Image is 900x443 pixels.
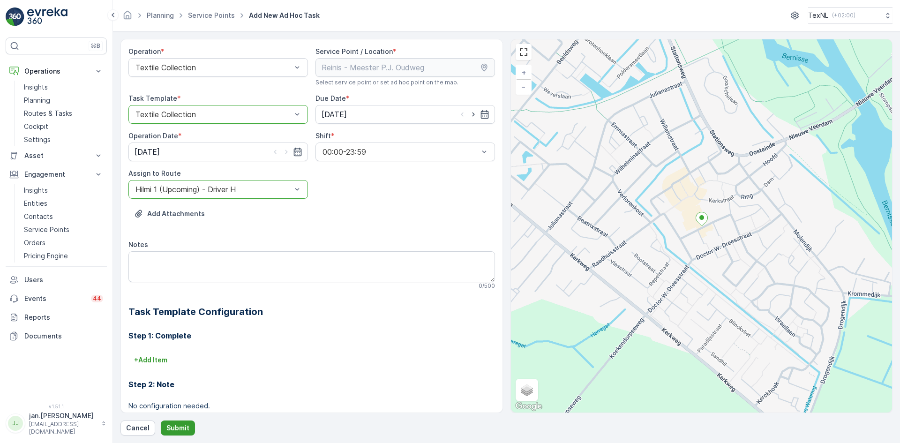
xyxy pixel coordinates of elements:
[24,109,72,118] p: Routes & Tasks
[147,11,174,19] a: Planning
[6,165,107,184] button: Engagement
[20,236,107,249] a: Orders
[20,94,107,107] a: Planning
[128,353,173,368] button: +Add Item
[517,66,531,80] a: Zoom In
[93,295,101,302] p: 44
[24,135,51,144] p: Settings
[6,327,107,345] a: Documents
[24,251,68,261] p: Pricing Engine
[6,8,24,26] img: logo
[120,420,155,435] button: Cancel
[24,238,45,248] p: Orders
[24,225,69,234] p: Service Points
[513,400,544,413] img: Google
[6,404,107,409] span: v 1.51.1
[521,83,526,90] span: −
[128,206,210,221] button: Upload File
[24,83,48,92] p: Insights
[315,58,495,77] input: Reinis - Meester P.J. Oudweg
[24,294,85,303] p: Events
[128,305,495,319] h2: Task Template Configuration
[128,379,495,390] h3: Step 2: Note
[24,212,53,221] p: Contacts
[24,313,103,322] p: Reports
[6,289,107,308] a: Events44
[24,186,48,195] p: Insights
[20,197,107,210] a: Entities
[128,330,495,341] h3: Step 1: Complete
[20,120,107,133] a: Cockpit
[20,210,107,223] a: Contacts
[6,270,107,289] a: Users
[128,401,495,411] p: No configuration needed.
[128,94,177,102] label: Task Template
[832,12,855,19] p: ( +02:00 )
[6,411,107,435] button: JJjan.[PERSON_NAME][EMAIL_ADDRESS][DOMAIN_NAME]
[315,132,331,140] label: Shift
[128,240,148,248] label: Notes
[315,94,346,102] label: Due Date
[517,380,537,400] a: Layers
[122,14,133,22] a: Homepage
[247,11,322,20] span: Add New Ad Hoc Task
[126,423,150,433] p: Cancel
[479,282,495,290] p: 0 / 500
[24,275,103,285] p: Users
[20,81,107,94] a: Insights
[315,47,393,55] label: Service Point / Location
[513,400,544,413] a: Open this area in Google Maps (opens a new window)
[128,143,308,161] input: dd/mm/yyyy
[517,45,531,59] a: View Fullscreen
[128,169,181,177] label: Assign to Route
[24,199,47,208] p: Entities
[24,151,88,160] p: Asset
[128,47,161,55] label: Operation
[29,411,97,420] p: jan.[PERSON_NAME]
[24,96,50,105] p: Planning
[128,132,178,140] label: Operation Date
[24,170,88,179] p: Engagement
[522,68,526,76] span: +
[24,122,48,131] p: Cockpit
[188,11,235,19] a: Service Points
[6,62,107,81] button: Operations
[134,355,167,365] p: + Add Item
[315,105,495,124] input: dd/mm/yyyy
[20,223,107,236] a: Service Points
[24,67,88,76] p: Operations
[20,107,107,120] a: Routes & Tasks
[91,42,100,50] p: ⌘B
[315,79,458,86] span: Select service point or set ad hoc point on the map.
[29,420,97,435] p: [EMAIL_ADDRESS][DOMAIN_NAME]
[24,331,103,341] p: Documents
[808,8,892,23] button: TexNL(+02:00)
[6,146,107,165] button: Asset
[808,11,828,20] p: TexNL
[161,420,195,435] button: Submit
[166,423,189,433] p: Submit
[20,184,107,197] a: Insights
[27,8,67,26] img: logo_light-DOdMpM7g.png
[6,308,107,327] a: Reports
[517,80,531,94] a: Zoom Out
[147,209,205,218] p: Add Attachments
[20,133,107,146] a: Settings
[8,416,23,431] div: JJ
[20,249,107,263] a: Pricing Engine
